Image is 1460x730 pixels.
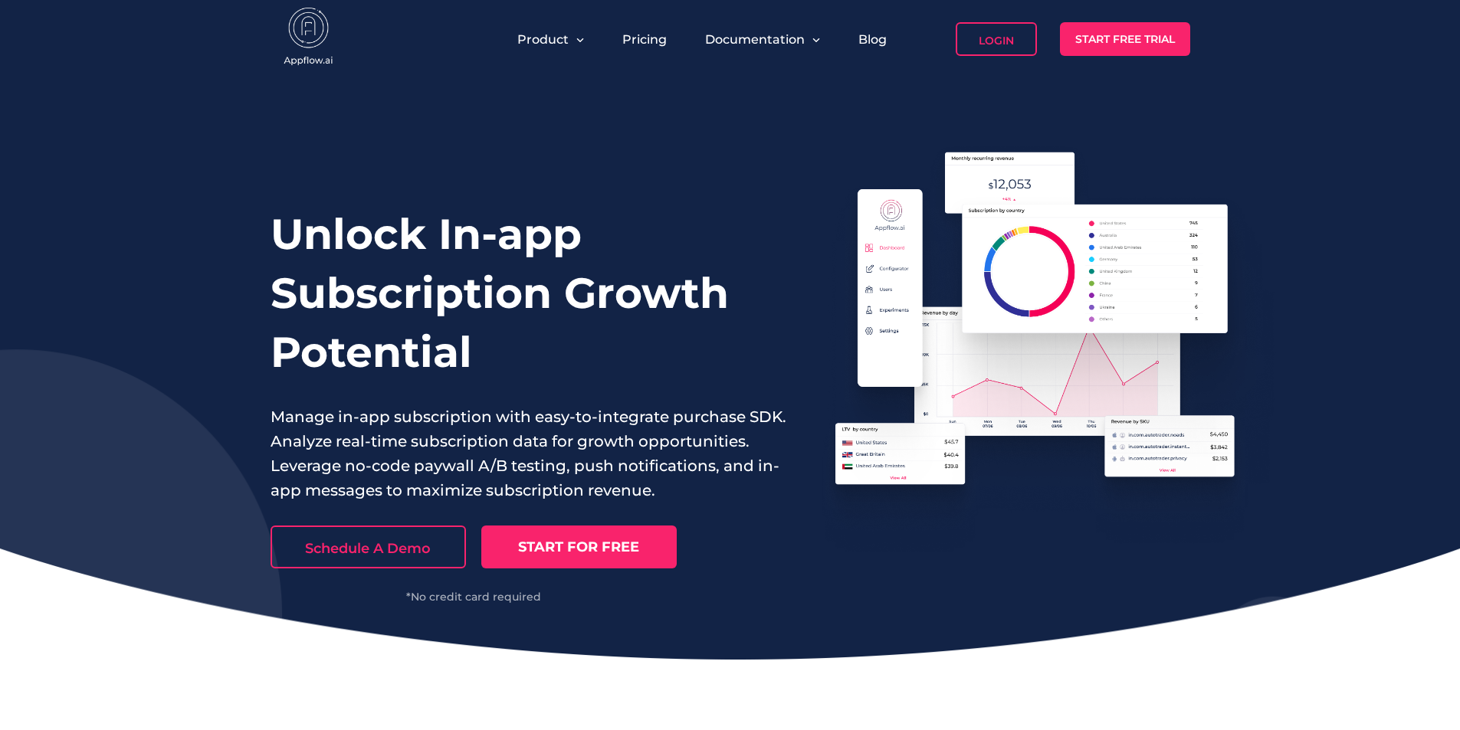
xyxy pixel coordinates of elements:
a: Blog [858,32,887,47]
a: Start Free Trial [1060,22,1190,56]
button: Documentation [705,32,820,47]
h1: Unlock In-app Subscription Growth Potential [271,205,787,381]
div: *No credit card required [271,591,677,602]
a: START FOR FREE [481,525,677,568]
a: Pricing [622,32,667,47]
p: Manage in-app subscription with easy-to-integrate purchase SDK. Analyze real-time subscription da... [271,404,787,502]
a: Schedule A Demo [271,525,466,568]
img: appflow.ai-logo [271,8,347,69]
a: Login [956,22,1037,56]
span: Documentation [705,32,805,47]
button: Product [517,32,584,47]
span: Product [517,32,569,47]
